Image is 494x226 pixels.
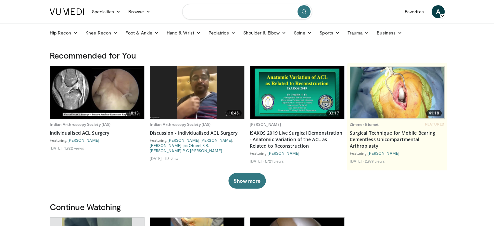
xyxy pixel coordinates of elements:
[150,138,245,153] div: Featuring: , , , , ,
[88,5,125,18] a: Specialties
[264,158,284,164] li: 1,721 views
[50,8,84,15] img: VuMedi Logo
[326,110,342,116] span: 33:17
[150,66,244,119] img: cd0b584b-2dab-4cad-95b0-460461092695.620x360_q85_upscale.jpg
[50,50,445,60] h3: Recommended for You
[182,4,312,20] input: Search topics, interventions
[228,173,266,189] button: Show more
[250,66,344,119] img: c79497f0-7704-4586-bf38-b8940f557c0c.620x360_q85_upscale.jpg
[250,66,344,119] a: 33:17
[121,26,163,39] a: Foot & Ankle
[164,156,181,161] li: 113 views
[150,156,164,161] li: [DATE]
[68,138,99,142] a: [PERSON_NAME]
[64,145,84,151] li: 1,922 views
[150,122,211,127] a: Indian Arthroscopy Society (IAS)
[239,26,290,39] a: Shoulder & Elbow
[350,67,444,118] img: e9ed289e-2b85-4599-8337-2e2b4fe0f32a.620x360_q85_upscale.jpg
[200,138,232,142] a: [PERSON_NAME]
[425,122,444,126] span: FEATURED
[373,26,406,39] a: Business
[50,66,144,119] a: 18:13
[82,26,121,39] a: Knee Recon
[350,66,444,119] a: 41:18
[350,151,445,156] div: Featuring:
[316,26,344,39] a: Sports
[150,66,244,119] a: 16:45
[183,143,201,148] a: Ips Oberoi
[250,122,281,127] a: [PERSON_NAME]
[250,158,264,164] li: [DATE]
[124,5,154,18] a: Browse
[50,145,64,151] li: [DATE]
[126,110,142,116] span: 18:13
[350,130,445,149] a: Surgical Technique for Mobile Bearing Cementless Unicompartmental Arthroplasty
[350,122,379,127] a: Zimmer Biomet
[150,143,182,148] a: [PERSON_NAME]
[426,110,442,116] span: 41:18
[50,138,145,143] div: Featuring:
[364,158,385,164] li: 2,979 views
[50,66,144,119] img: 2e7b93bc-9f41-4d63-88ff-a813c96c263d.620x360_q85_upscale.jpg
[268,151,299,155] a: [PERSON_NAME]
[401,5,428,18] a: Favorites
[368,151,399,155] a: [PERSON_NAME]
[50,122,111,127] a: Indian Arthroscopy Society (IAS)
[250,130,345,149] a: ISAKOS 2019 Live Surgical Demonstration - Anatomic Variation of the ACL as Related to Reconstruction
[344,26,373,39] a: Trauma
[46,26,82,39] a: Hip Recon
[150,130,245,136] a: Discussion - Individualised ACL Surgery
[150,143,209,153] a: S.R. [PERSON_NAME]
[183,148,222,153] a: P C [PERSON_NAME]
[226,110,242,116] span: 16:45
[290,26,316,39] a: Spine
[350,158,364,164] li: [DATE]
[432,5,445,18] a: A
[205,26,239,39] a: Pediatrics
[250,151,345,156] div: Featuring:
[50,130,145,136] a: Individualised ACL Surgery
[163,26,205,39] a: Hand & Wrist
[168,138,199,142] a: [PERSON_NAME]
[50,202,445,212] h3: Continue Watching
